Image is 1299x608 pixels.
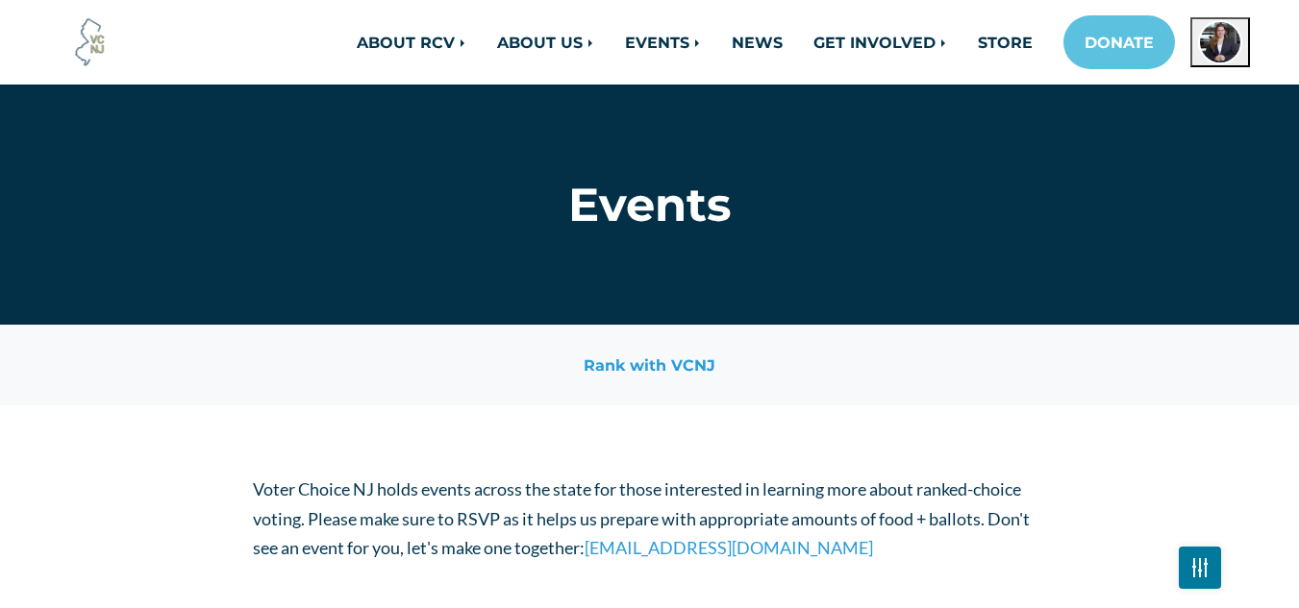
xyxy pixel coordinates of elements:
[798,23,962,61] a: GET INVOLVED
[1063,15,1175,69] a: DONATE
[341,23,482,61] a: ABOUT RCV
[253,474,1046,563] p: Voter Choice NJ holds events across the state for those interested in learning more about ranked-...
[1192,563,1208,572] img: Fader
[716,23,798,61] a: NEWS
[566,348,733,382] a: Rank with VCNJ
[1190,17,1250,67] button: Open profile menu for April Nicklaus
[962,23,1048,61] a: STORE
[64,16,116,68] img: Voter Choice NJ
[254,15,1250,69] nav: Main navigation
[482,23,610,61] a: ABOUT US
[585,537,873,558] a: [EMAIL_ADDRESS][DOMAIN_NAME]
[610,23,716,61] a: EVENTS
[1198,20,1242,64] img: April Nicklaus
[253,177,1046,232] h1: Events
